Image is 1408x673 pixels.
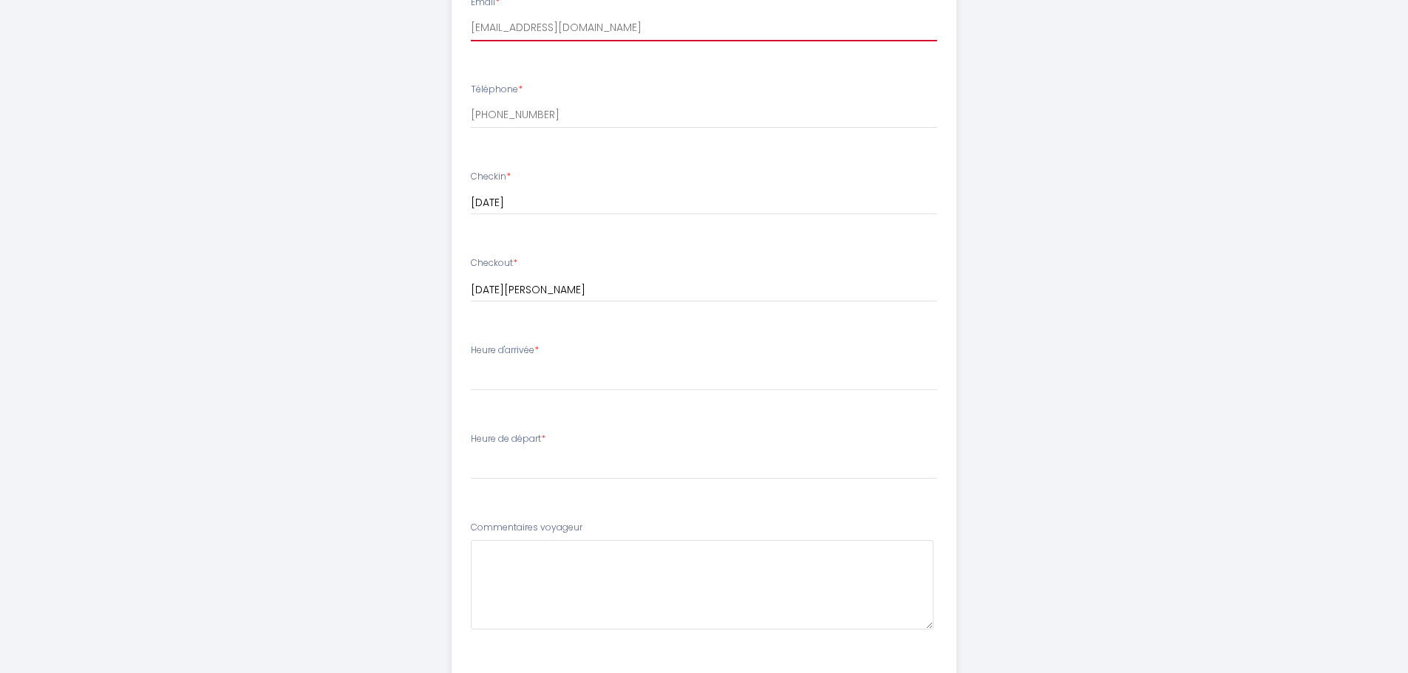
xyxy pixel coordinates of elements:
[471,344,539,358] label: Heure d'arrivée
[471,83,523,97] label: Téléphone
[471,256,517,270] label: Checkout
[471,521,582,535] label: Commentaires voyageur
[471,170,511,184] label: Checkin
[471,432,545,446] label: Heure de départ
